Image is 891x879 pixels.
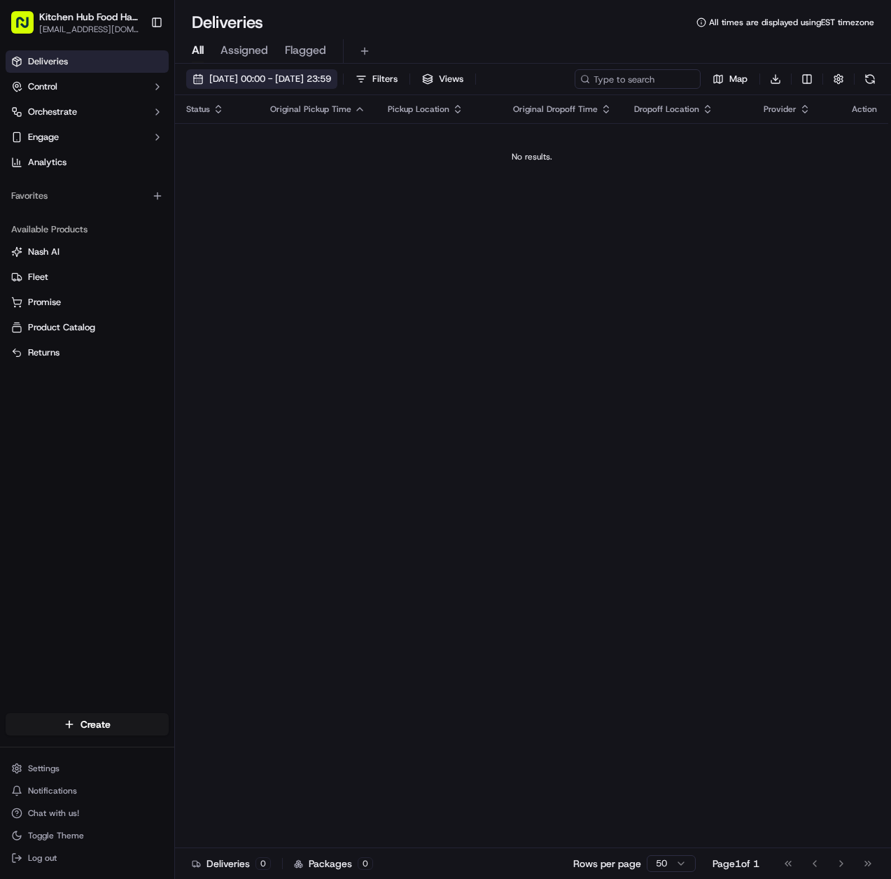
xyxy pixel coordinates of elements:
[28,830,84,841] span: Toggle Theme
[80,717,111,731] span: Create
[6,126,169,148] button: Engage
[11,346,163,359] a: Returns
[209,73,331,85] span: [DATE] 00:00 - [DATE] 23:59
[270,104,351,115] span: Original Pickup Time
[181,151,883,162] div: No results.
[39,24,139,35] button: [EMAIL_ADDRESS][DOMAIN_NAME]
[255,857,271,870] div: 0
[6,6,145,39] button: Kitchen Hub Food Hall - Support Office[EMAIL_ADDRESS][DOMAIN_NAME]
[132,203,225,217] span: API Documentation
[358,857,373,870] div: 0
[6,759,169,778] button: Settings
[6,803,169,823] button: Chat with us!
[14,14,42,42] img: Nash
[14,134,39,159] img: 1736555255976-a54dd68f-1ca7-489b-9aae-adbdc363a1c4
[575,69,701,89] input: Type to search
[6,848,169,868] button: Log out
[634,104,699,115] span: Dropoff Location
[186,69,337,89] button: [DATE] 00:00 - [DATE] 23:59
[11,271,163,283] a: Fleet
[729,73,748,85] span: Map
[6,713,169,736] button: Create
[113,197,230,223] a: 💻API Documentation
[28,156,66,169] span: Analytics
[6,151,169,174] a: Analytics
[6,185,169,207] div: Favorites
[6,781,169,801] button: Notifications
[860,69,880,89] button: Refresh
[28,852,57,864] span: Log out
[139,237,169,248] span: Pylon
[186,104,210,115] span: Status
[28,55,68,68] span: Deliveries
[28,346,59,359] span: Returns
[14,56,255,78] p: Welcome 👋
[6,241,169,263] button: Nash AI
[6,218,169,241] div: Available Products
[192,42,204,59] span: All
[388,104,449,115] span: Pickup Location
[118,204,129,216] div: 💻
[28,131,59,143] span: Engage
[28,203,107,217] span: Knowledge Base
[28,785,77,796] span: Notifications
[6,826,169,845] button: Toggle Theme
[285,42,326,59] span: Flagged
[6,50,169,73] a: Deliveries
[238,138,255,155] button: Start new chat
[28,80,57,93] span: Control
[192,11,263,34] h1: Deliveries
[11,296,163,309] a: Promise
[372,73,398,85] span: Filters
[192,857,271,871] div: Deliveries
[709,17,874,28] span: All times are displayed using EST timezone
[294,857,373,871] div: Packages
[48,148,177,159] div: We're available if you need us!
[513,104,598,115] span: Original Dropoff Time
[220,42,268,59] span: Assigned
[28,296,61,309] span: Promise
[764,104,797,115] span: Provider
[6,316,169,339] button: Product Catalog
[14,204,25,216] div: 📗
[28,763,59,774] span: Settings
[28,106,77,118] span: Orchestrate
[852,104,877,115] div: Action
[11,246,163,258] a: Nash AI
[6,101,169,123] button: Orchestrate
[6,76,169,98] button: Control
[28,271,48,283] span: Fleet
[439,73,463,85] span: Views
[11,321,163,334] a: Product Catalog
[573,857,641,871] p: Rows per page
[6,342,169,364] button: Returns
[6,266,169,288] button: Fleet
[39,10,139,24] button: Kitchen Hub Food Hall - Support Office
[48,134,230,148] div: Start new chat
[28,246,59,258] span: Nash AI
[706,69,754,89] button: Map
[6,291,169,314] button: Promise
[416,69,470,89] button: Views
[28,808,79,819] span: Chat with us!
[8,197,113,223] a: 📗Knowledge Base
[36,90,252,105] input: Got a question? Start typing here...
[713,857,759,871] div: Page 1 of 1
[349,69,404,89] button: Filters
[99,237,169,248] a: Powered byPylon
[28,321,95,334] span: Product Catalog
